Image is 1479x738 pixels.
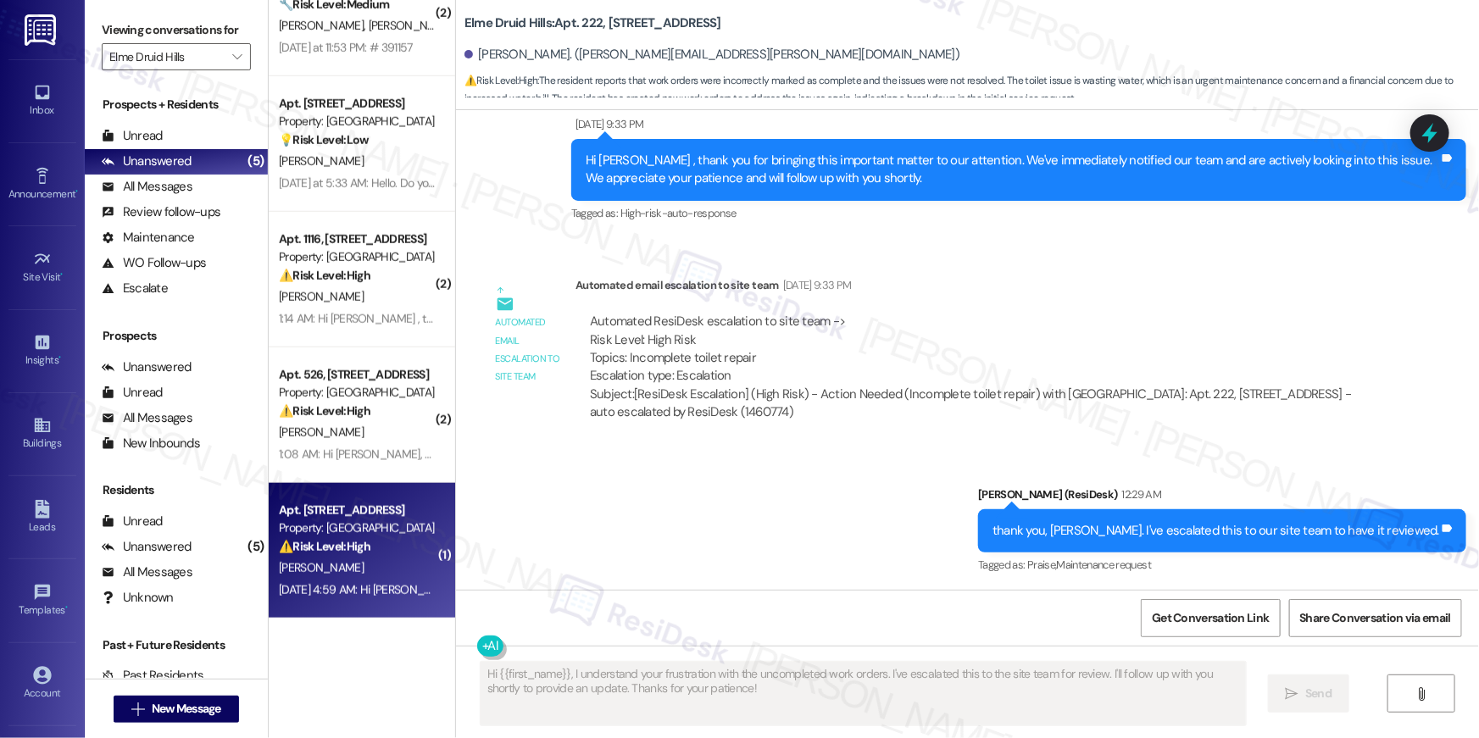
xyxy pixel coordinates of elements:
[102,127,163,145] div: Unread
[102,280,168,297] div: Escalate
[102,667,204,685] div: Past Residents
[279,289,364,304] span: [PERSON_NAME]
[620,206,737,220] span: High-risk-auto-response
[102,538,192,556] div: Unanswered
[279,366,436,384] div: Apt. 526, [STREET_ADDRESS]
[65,602,68,613] span: •
[279,268,370,283] strong: ⚠️ Risk Level: High
[8,328,76,374] a: Insights •
[279,113,436,130] div: Property: [GEOGRAPHIC_DATA]
[8,245,76,291] a: Site Visit •
[8,578,76,624] a: Templates •
[102,153,192,170] div: Unanswered
[1268,674,1350,713] button: Send
[464,74,537,87] strong: ⚠️ Risk Level: High
[279,248,436,266] div: Property: [GEOGRAPHIC_DATA]
[279,582,1443,597] div: [DATE] 4:59 AM: Hi [PERSON_NAME] , thank you for bringing this important matter to our attention....
[464,72,1479,108] span: : The resident reports that work orders were incorrectly marked as complete and the issues were n...
[978,552,1466,577] div: Tagged as:
[279,311,1400,326] div: 1:14 AM: Hi [PERSON_NAME] , thank you for bringing this important matter to our attention. We've ...
[1118,486,1162,503] div: 12:29 AM
[152,700,221,718] span: New Message
[75,186,78,197] span: •
[102,358,192,376] div: Unanswered
[243,534,268,560] div: (5)
[8,661,76,707] a: Account
[61,269,64,280] span: •
[464,46,959,64] div: [PERSON_NAME]. ([PERSON_NAME][EMAIL_ADDRESS][PERSON_NAME][DOMAIN_NAME])
[279,424,364,440] span: [PERSON_NAME]
[279,40,412,55] div: [DATE] at 11:53 PM: # 391157
[1305,685,1332,702] span: Send
[992,522,1439,540] div: thank you, [PERSON_NAME]. I've escalated this to our site team to have it reviewed.
[1152,609,1269,627] span: Get Conversation Link
[131,702,144,716] i: 
[102,254,206,272] div: WO Follow-ups
[590,386,1362,422] div: Subject: [ResiDesk Escalation] (High Risk) - Action Needed (Incomplete toilet repair) with [GEOGR...
[102,229,195,247] div: Maintenance
[369,18,459,33] span: [PERSON_NAME]
[8,411,76,457] a: Buildings
[1415,687,1428,701] i: 
[279,384,436,402] div: Property: [GEOGRAPHIC_DATA]
[102,384,163,402] div: Unread
[232,50,242,64] i: 
[1141,599,1280,637] button: Get Conversation Link
[779,276,852,294] div: [DATE] 9:33 PM
[496,314,562,386] div: Automated email escalation to site team
[978,486,1466,509] div: [PERSON_NAME] (ResiDesk)
[25,14,59,46] img: ResiDesk Logo
[571,115,644,133] div: [DATE] 9:33 PM
[279,132,369,147] strong: 💡 Risk Level: Low
[8,78,76,124] a: Inbox
[586,152,1439,188] div: Hi [PERSON_NAME] , thank you for bringing this important matter to our attention. We've immediate...
[102,563,192,581] div: All Messages
[102,178,192,196] div: All Messages
[102,409,192,427] div: All Messages
[85,327,268,345] div: Prospects
[1057,558,1152,572] span: Maintenance request
[571,201,1466,225] div: Tagged as:
[1027,558,1056,572] span: Praise ,
[279,95,436,113] div: Apt. [STREET_ADDRESS]
[279,230,436,248] div: Apt. 1116, [STREET_ADDRESS]
[102,203,220,221] div: Review follow-ups
[102,17,251,43] label: Viewing conversations for
[279,519,436,537] div: Property: [GEOGRAPHIC_DATA]
[85,636,268,654] div: Past + Future Residents
[464,14,721,32] b: Elme Druid Hills: Apt. 222, [STREET_ADDRESS]
[114,696,239,723] button: New Message
[481,662,1246,725] textarea: Fetching suggested responses. Please feel free to read through the conversation in the meantime.
[102,589,174,607] div: Unknown
[243,148,268,175] div: (5)
[109,43,224,70] input: All communities
[1300,609,1451,627] span: Share Conversation via email
[85,96,268,114] div: Prospects + Residents
[279,502,436,519] div: Apt. [STREET_ADDRESS]
[102,513,163,530] div: Unread
[8,495,76,541] a: Leads
[102,435,200,452] div: New Inbounds
[279,153,364,169] span: [PERSON_NAME]
[279,403,370,419] strong: ⚠️ Risk Level: High
[58,352,61,363] span: •
[85,481,268,499] div: Residents
[1289,599,1462,637] button: Share Conversation via email
[1286,687,1298,701] i: 
[590,313,1362,386] div: Automated ResiDesk escalation to site team -> Risk Level: High Risk Topics: Incomplete toilet rep...
[575,276,1376,300] div: Automated email escalation to site team
[279,175,773,191] div: [DATE] at 5:33 AM: Hello. Do you have any renter deals for September? Trying to recommend a friend
[279,539,370,554] strong: ⚠️ Risk Level: High
[279,560,364,575] span: [PERSON_NAME]
[279,18,369,33] span: [PERSON_NAME]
